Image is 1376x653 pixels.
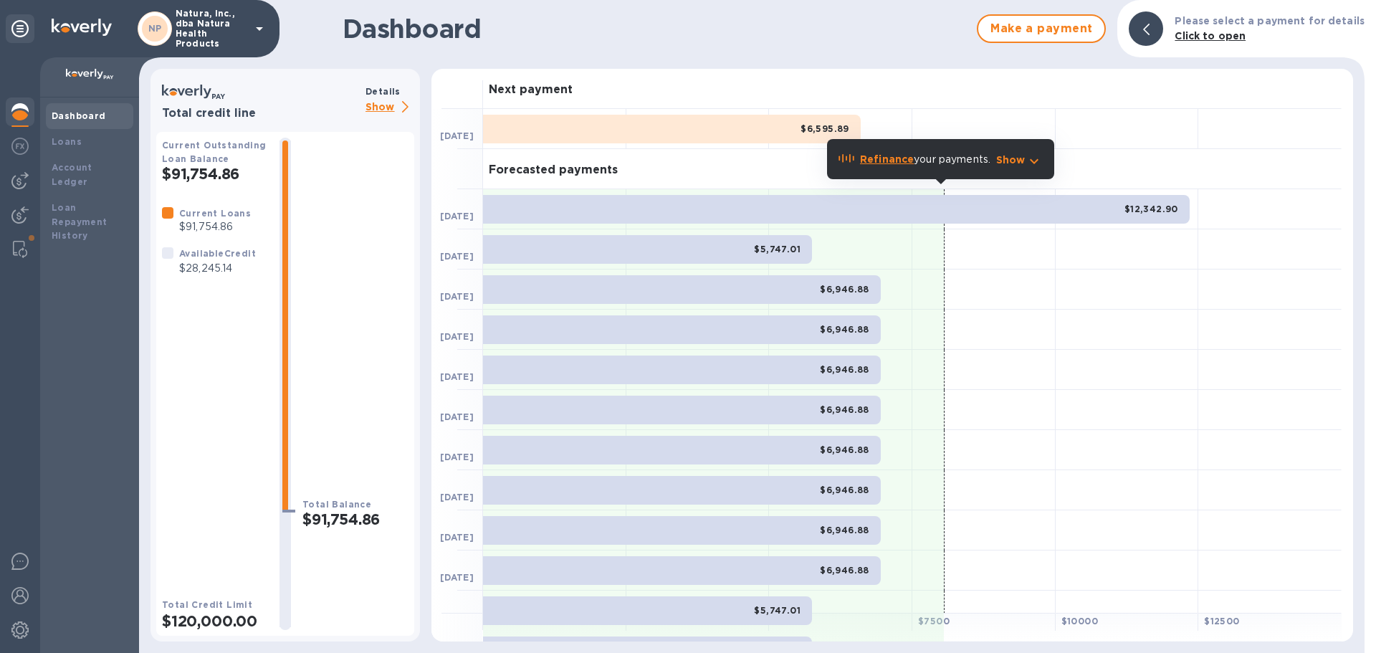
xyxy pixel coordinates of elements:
[440,452,474,462] b: [DATE]
[176,9,247,49] p: Natura, Inc., dba Natura Health Products
[820,404,869,415] b: $6,946.88
[440,331,474,342] b: [DATE]
[754,605,801,616] b: $5,747.01
[1204,616,1239,626] b: $ 12500
[52,136,82,147] b: Loans
[977,14,1106,43] button: Make a payment
[440,291,474,302] b: [DATE]
[1124,204,1178,214] b: $12,342.90
[179,261,256,276] p: $28,245.14
[990,20,1093,37] span: Make a payment
[302,510,408,528] h2: $91,754.86
[754,244,801,254] b: $5,747.01
[820,444,869,455] b: $6,946.88
[820,324,869,335] b: $6,946.88
[11,138,29,155] img: Foreign exchange
[820,364,869,375] b: $6,946.88
[52,19,112,36] img: Logo
[440,411,474,422] b: [DATE]
[440,492,474,502] b: [DATE]
[440,371,474,382] b: [DATE]
[801,123,849,134] b: $6,595.89
[820,284,869,295] b: $6,946.88
[860,152,990,167] p: your payments.
[820,525,869,535] b: $6,946.88
[440,251,474,262] b: [DATE]
[162,599,252,610] b: Total Credit Limit
[365,86,401,97] b: Details
[179,219,251,234] p: $91,754.86
[440,572,474,583] b: [DATE]
[179,208,251,219] b: Current Loans
[1175,15,1365,27] b: Please select a payment for details
[860,153,914,165] b: Refinance
[820,565,869,576] b: $6,946.88
[162,107,360,120] h3: Total credit line
[489,83,573,97] h3: Next payment
[440,211,474,221] b: [DATE]
[440,532,474,543] b: [DATE]
[162,612,268,630] h2: $120,000.00
[179,248,256,259] b: Available Credit
[52,202,107,242] b: Loan Repayment History
[162,140,267,164] b: Current Outstanding Loan Balance
[52,162,92,187] b: Account Ledger
[996,153,1043,167] button: Show
[820,485,869,495] b: $6,946.88
[365,99,414,117] p: Show
[52,110,106,121] b: Dashboard
[162,165,268,183] h2: $91,754.86
[302,499,371,510] b: Total Balance
[996,153,1026,167] p: Show
[6,14,34,43] div: Unpin categories
[1175,30,1246,42] b: Click to open
[489,163,618,177] h3: Forecasted payments
[343,14,970,44] h1: Dashboard
[440,130,474,141] b: [DATE]
[148,23,162,34] b: NP
[1061,616,1098,626] b: $ 10000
